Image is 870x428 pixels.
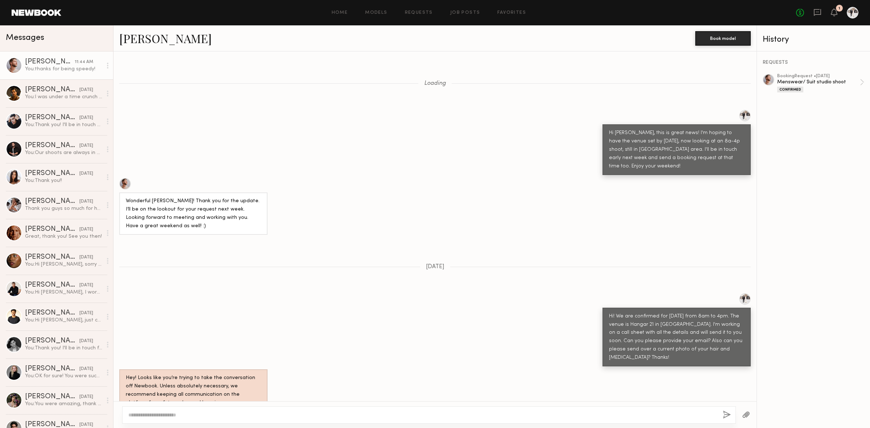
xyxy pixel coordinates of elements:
div: [PERSON_NAME] [25,142,79,149]
div: booking Request • [DATE] [777,74,860,79]
span: Messages [6,34,44,42]
div: You: Thank you! I'll be in touch for future shoots! [25,345,102,352]
div: [DATE] [79,310,93,317]
span: [DATE] [426,264,444,270]
a: [PERSON_NAME] [119,30,212,46]
div: [PERSON_NAME] [25,226,79,233]
div: [PERSON_NAME] [25,282,79,289]
div: REQUESTS [763,60,864,65]
div: [PERSON_NAME] [25,86,79,94]
div: You: Thank you! I'll be in touch shortly about [MEDICAL_DATA] [25,121,102,128]
a: Models [365,11,387,15]
div: [PERSON_NAME] [25,254,79,261]
div: Hey! Looks like you’re trying to take the conversation off Newbook. Unless absolutely necessary, ... [126,374,261,407]
div: You: Hi [PERSON_NAME], sorry I forgot to cancel the booking after the product fitting did not wor... [25,261,102,268]
div: 11:44 AM [75,59,93,66]
div: You: Thank you!! [25,177,102,184]
div: You: Our shoots are always in SoCal so SoCal is ideal but if their rate is reasonable and they ca... [25,149,102,156]
div: You: Hi [PERSON_NAME], I work for a men's suit company and we are planning a shoot. Can you pleas... [25,289,102,296]
div: [DATE] [79,87,93,94]
a: Requests [405,11,433,15]
div: [DATE] [79,142,93,149]
div: You: Hi [PERSON_NAME], just checking in to see if you got my message about our prom shoot, we'd l... [25,317,102,324]
div: [PERSON_NAME] [25,337,79,345]
div: Great, thank you! See you then! [25,233,102,240]
div: [DATE] [79,254,93,261]
a: Job Posts [450,11,480,15]
div: [DATE] [79,115,93,121]
div: [PERSON_NAME] [25,170,79,177]
div: You: OK for sure! You were such a professional, it was wonderful to work with you! [25,373,102,379]
div: Confirmed [777,87,803,92]
div: [PERSON_NAME] [25,114,79,121]
div: [PERSON_NAME] [25,198,79,205]
div: Hi [PERSON_NAME], this is great news! I'm hoping to have the venue set by [DATE], now looking at ... [609,129,744,171]
div: [PERSON_NAME] [25,309,79,317]
div: [PERSON_NAME] [25,58,75,66]
div: Thank you guys so much for having me. Was such a fun day! [25,205,102,212]
div: You: thanks for being speedy! [25,66,102,72]
div: You: I was under a time crunch so when you were out I sent a request to the next model on our lis... [25,94,102,100]
div: [DATE] [79,394,93,400]
div: Hi! We are confirmed for [DATE] from 8am to 4pm. The venue is Hangar 21 in [GEOGRAPHIC_DATA]. I'm... [609,312,744,362]
a: Book model [695,35,751,41]
div: [DATE] [79,170,93,177]
div: History [763,36,864,44]
div: [DATE] [79,198,93,205]
div: Menswear/ Suit studio shoot [777,79,860,86]
button: Book model [695,31,751,46]
div: [PERSON_NAME] [25,393,79,400]
div: [DATE] [79,282,93,289]
div: [DATE] [79,366,93,373]
span: Loading [424,80,446,87]
a: Favorites [497,11,526,15]
div: [DATE] [79,226,93,233]
div: 1 [838,7,840,11]
a: bookingRequest •[DATE]Menswear/ Suit studio shootConfirmed [777,74,864,92]
div: Wonderful [PERSON_NAME]! Thank you for the update. I’ll be on the lookout for your request next w... [126,197,261,230]
div: [PERSON_NAME] [25,365,79,373]
div: You: You were amazing, thank you!! [25,400,102,407]
div: [DATE] [79,338,93,345]
a: Home [332,11,348,15]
